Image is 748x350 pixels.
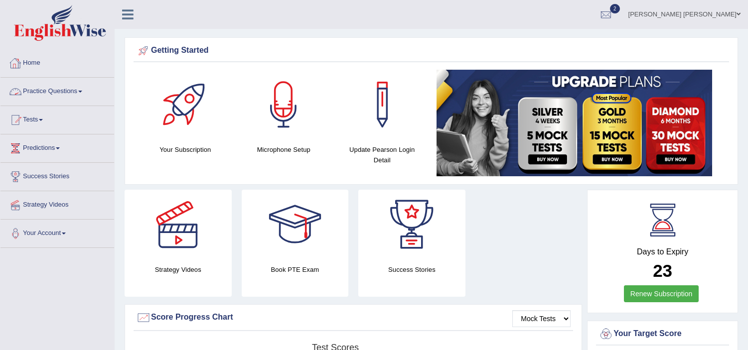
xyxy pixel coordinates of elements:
b: 23 [653,261,672,280]
a: Home [0,49,114,74]
a: Renew Subscription [624,285,699,302]
h4: Microphone Setup [240,144,328,155]
a: Predictions [0,134,114,159]
a: Strategy Videos [0,191,114,216]
a: Your Account [0,220,114,244]
div: Getting Started [136,43,727,58]
h4: Update Pearson Login Detail [338,144,427,165]
div: Your Target Score [598,327,727,342]
span: 2 [610,4,620,13]
img: small5.jpg [437,70,712,176]
div: Score Progress Chart [136,310,571,325]
h4: Days to Expiry [598,247,727,256]
a: Tests [0,106,114,131]
h4: Strategy Videos [125,264,232,275]
a: Practice Questions [0,78,114,103]
h4: Success Stories [358,264,465,275]
h4: Book PTE Exam [242,264,349,275]
a: Success Stories [0,163,114,188]
h4: Your Subscription [141,144,230,155]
